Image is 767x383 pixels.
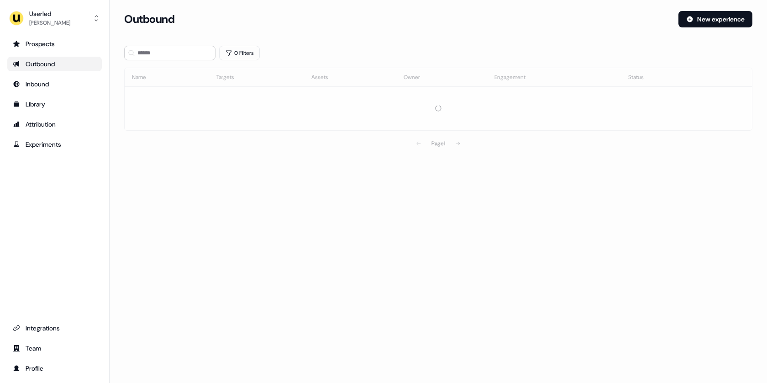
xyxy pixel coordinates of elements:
div: Outbound [13,59,96,69]
div: Prospects [13,39,96,48]
div: Library [13,100,96,109]
a: Go to outbound experience [7,57,102,71]
div: [PERSON_NAME] [29,18,70,27]
button: Userled[PERSON_NAME] [7,7,102,29]
a: Go to prospects [7,37,102,51]
div: Team [13,344,96,353]
div: Attribution [13,120,96,129]
a: Go to Inbound [7,77,102,91]
h3: Outbound [124,12,174,26]
button: 0 Filters [219,46,260,60]
button: New experience [678,11,752,27]
a: Go to templates [7,97,102,112]
div: Integrations [13,324,96,333]
a: Go to integrations [7,321,102,335]
div: Profile [13,364,96,373]
a: Go to experiments [7,137,102,152]
div: Experiments [13,140,96,149]
div: Inbound [13,80,96,89]
a: Go to attribution [7,117,102,132]
div: Userled [29,9,70,18]
a: Go to team [7,341,102,356]
a: Go to profile [7,361,102,376]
